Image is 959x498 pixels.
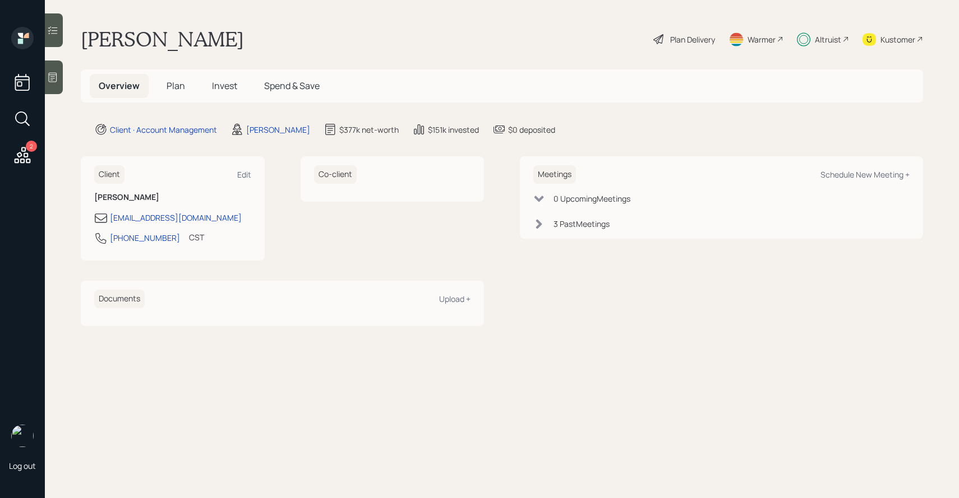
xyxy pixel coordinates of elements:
div: Plan Delivery [670,34,715,45]
div: Kustomer [880,34,915,45]
div: Log out [9,460,36,471]
span: Spend & Save [264,80,320,92]
div: [PERSON_NAME] [246,124,310,136]
h6: Client [94,165,125,184]
div: [EMAIL_ADDRESS][DOMAIN_NAME] [110,212,242,224]
h1: [PERSON_NAME] [81,27,244,52]
div: 3 Past Meeting s [554,218,610,230]
div: 0 Upcoming Meeting s [554,193,630,204]
div: Warmer [748,34,776,45]
div: Client · Account Management [110,124,217,136]
span: Overview [99,80,140,92]
img: sami-boghos-headshot.png [11,425,34,447]
h6: Documents [94,290,145,308]
div: Upload + [439,294,471,304]
div: Altruist [815,34,841,45]
div: CST [189,231,204,243]
div: $151k invested [428,124,479,136]
span: Plan [167,80,185,92]
div: 2 [26,141,37,152]
h6: Meetings [533,165,576,184]
div: Schedule New Meeting + [820,169,910,180]
span: Invest [212,80,237,92]
h6: [PERSON_NAME] [94,193,251,202]
div: $0 deposited [508,124,555,136]
div: [PHONE_NUMBER] [110,232,180,244]
h6: Co-client [314,165,357,184]
div: Edit [237,169,251,180]
div: $377k net-worth [339,124,399,136]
